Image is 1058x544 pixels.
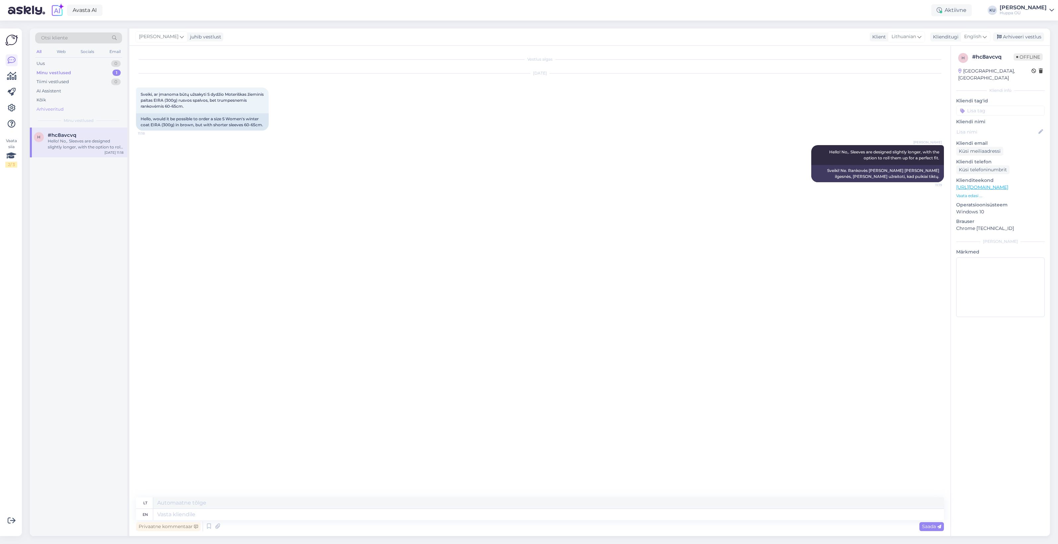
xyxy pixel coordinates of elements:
[956,87,1045,93] div: Kliendi info
[108,47,122,56] div: Email
[956,158,1045,165] p: Kliendi telefon
[138,131,163,136] span: 11:18
[36,60,45,67] div: Uus
[956,165,1010,174] div: Küsi telefoninumbrit
[956,177,1045,184] p: Klienditeekond
[956,118,1045,125] p: Kliendi nimi
[111,79,121,85] div: 0
[141,92,265,109] span: Sveiki, ar įmanoma būtų užsakyti S dydžio Moteriškas žieminis paltas EIRA (300g) rusvos spalvos, ...
[957,128,1037,136] input: Lisa nimi
[112,70,121,76] div: 1
[922,523,941,529] span: Saada
[913,140,942,145] span: [PERSON_NAME]
[55,47,67,56] div: Web
[956,193,1045,199] p: Vaata edasi ...
[143,509,148,520] div: en
[956,218,1045,225] p: Brauser
[5,162,17,168] div: 2 / 3
[136,522,201,531] div: Privaatne kommentaar
[956,248,1045,255] p: Märkmed
[41,34,68,41] span: Otsi kliente
[35,47,43,56] div: All
[870,33,886,40] div: Klient
[829,149,940,160] span: Hello! No,. Sleeves are designed slightly longer, with the option to roll them up for a perfect fit.
[1000,5,1054,16] a: [PERSON_NAME]Huppa OÜ
[48,132,76,138] span: #hc8avcvq
[64,118,94,124] span: Minu vestlused
[956,140,1045,147] p: Kliendi email
[1000,5,1047,10] div: [PERSON_NAME]
[956,239,1045,245] div: [PERSON_NAME]
[104,150,123,155] div: [DATE] 11:18
[111,60,121,67] div: 0
[811,165,944,182] div: Sveiki! Ne. Rankovės [PERSON_NAME] [PERSON_NAME] ilgesnės, [PERSON_NAME] užraitoti, kad puikiai t...
[917,183,942,188] span: 11:19
[139,33,178,40] span: [PERSON_NAME]
[136,56,944,62] div: Vestlus algas
[956,208,1045,215] p: Windows 10
[5,34,18,46] img: Askly Logo
[1000,10,1047,16] div: Huppa OÜ
[1014,53,1043,61] span: Offline
[964,33,981,40] span: English
[993,32,1044,41] div: Arhiveeri vestlus
[892,33,916,40] span: Lithuanian
[956,184,1008,190] a: [URL][DOMAIN_NAME]
[143,497,147,509] div: lt
[79,47,96,56] div: Socials
[930,33,959,40] div: Klienditugi
[37,135,40,139] span: h
[50,3,64,17] img: explore-ai
[972,53,1014,61] div: # hc8avcvq
[956,97,1045,104] p: Kliendi tag'id
[36,70,71,76] div: Minu vestlused
[187,33,221,40] div: juhib vestlust
[36,79,69,85] div: Tiimi vestlused
[931,4,972,16] div: Aktiivne
[956,201,1045,208] p: Operatsioonisüsteem
[961,55,965,60] span: h
[988,6,997,15] div: KU
[956,225,1045,232] p: Chrome [TECHNICAL_ID]
[48,138,123,150] div: Hello! No,. Sleeves are designed slightly longer, with the option to roll them up for a perfect fit.
[67,5,102,16] a: Avasta AI
[956,147,1003,156] div: Küsi meiliaadressi
[958,68,1031,82] div: [GEOGRAPHIC_DATA], [GEOGRAPHIC_DATA]
[136,113,269,131] div: Hello, would it be possible to order a size S Women's winter coat EIRA (300g) in brown, but with ...
[36,106,64,113] div: Arhiveeritud
[36,88,61,94] div: AI Assistent
[956,106,1045,116] input: Lisa tag
[36,97,46,103] div: Kõik
[5,138,17,168] div: Vaata siia
[136,70,944,76] div: [DATE]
